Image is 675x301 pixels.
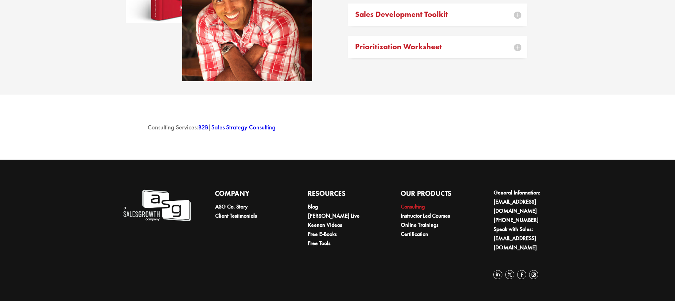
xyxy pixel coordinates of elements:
[494,235,537,251] a: [EMAIL_ADDRESS][DOMAIN_NAME]
[215,212,257,219] a: Client Testimonials
[494,225,562,252] li: Speak with Sales:
[517,270,526,279] a: Follow on Facebook
[494,198,537,214] a: [EMAIL_ADDRESS][DOMAIN_NAME]
[401,203,425,210] a: Consulting
[400,188,469,202] h4: Our Products
[215,188,283,202] h4: Company
[122,188,191,223] img: A Sales Growth Company
[211,123,276,131] a: Sales Strategy Consulting
[308,239,330,247] a: Free Tools
[355,43,520,51] h5: Prioritization Worksheet
[355,11,520,18] h5: Sales Development Toolkit
[215,203,248,210] a: ASG Co. Story
[529,270,538,279] a: Follow on Instagram
[494,188,562,216] li: General Information:
[493,270,502,279] a: Follow on LinkedIn
[148,123,527,132] p: Consulting Services: |
[308,203,318,210] a: Blog
[401,221,438,229] a: Online Trainings
[308,221,342,229] a: Keenan Videos
[505,270,514,279] a: Follow on X
[401,212,450,219] a: Instructor Led Courses
[308,188,376,202] h4: Resources
[494,216,539,224] a: [PHONE_NUMBER]
[308,230,337,238] a: Free E-Books
[401,230,428,238] a: Certification
[198,123,208,131] a: B2B
[308,212,360,219] a: [PERSON_NAME] Live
